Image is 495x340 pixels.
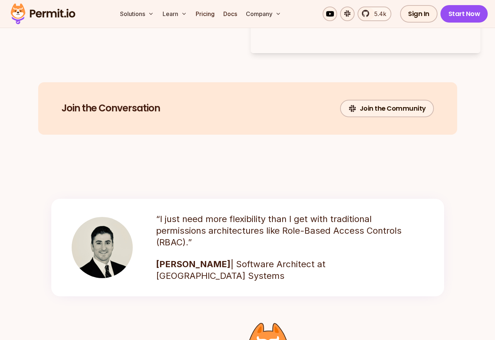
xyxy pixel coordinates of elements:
[340,100,434,117] a: Join the Community
[156,213,407,248] p: “I just need more flexibility than I get with traditional permissions architectures like Role-Bas...
[156,259,231,269] strong: [PERSON_NAME]
[117,7,157,21] button: Solutions
[160,7,190,21] button: Learn
[193,7,217,21] a: Pricing
[7,1,79,26] img: Permit logo
[440,5,488,23] a: Start Now
[400,5,438,23] a: Sign In
[370,9,386,18] span: 5.4k
[358,7,391,21] a: 5.4k
[72,217,133,278] img: John Henson Software Architect at Nucor Building Systems
[220,7,240,21] a: Docs
[156,258,407,282] p: | Software Architect at [GEOGRAPHIC_DATA] Systems
[243,7,284,21] button: Company
[61,102,160,115] h2: Join the Conversation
